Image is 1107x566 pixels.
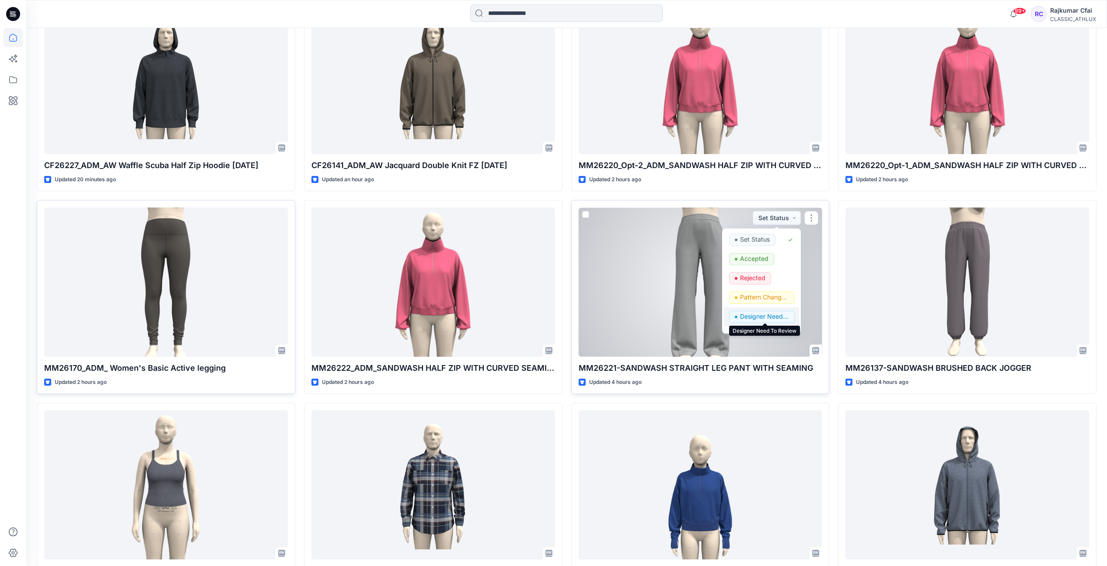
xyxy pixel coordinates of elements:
p: Accepted [740,253,768,264]
div: CLASSIC_ATHLUX [1050,16,1096,22]
a: MM26220_Opt-2_ADM_SANDWASH HALF ZIP WITH CURVED SEAMING OPT-2 [579,5,822,154]
p: MM26137-SANDWASH BRUSHED BACK JOGGER [845,362,1089,374]
p: Designer Need To Review [740,311,789,322]
p: Rejected [740,272,765,284]
p: CF26141_ADM_AW Jacquard Double Knit FZ [DATE] [311,159,555,172]
p: Set Status [740,234,770,245]
div: RC [1031,6,1047,22]
span: 99+ [1013,7,1026,14]
a: MM26137-SANDWASH BRUSHED BACK JOGGER [845,207,1089,357]
p: Pattern Changes Requested [740,292,789,303]
a: MM26221-SANDWASH STRAIGHT LEG PANT WITH SEAMING [579,207,822,357]
a: CF26159-GE-INDIGO-YARN-DYE-PLAID-LS-SHIRT- [311,410,555,559]
p: Updated an hour ago [322,175,374,184]
a: CF26007_ADM_SOFT_WASH_TANK [44,410,288,559]
p: Updated 4 hours ago [856,378,908,387]
a: CF26227_ADM_AW Waffle Scuba Half Zip Hoodie 29SEP25 [44,5,288,154]
a: MM26222_ADM_SANDWASH HALF ZIP WITH CURVED SEAMING [311,207,555,357]
p: Updated 2 hours ago [589,175,641,184]
a: MM26170_ADM_ Women's Basic Active legging [44,207,288,357]
div: Rajkumar Cfai [1050,5,1096,16]
p: Updated 4 hours ago [589,378,642,387]
a: MM26220_Opt-1_ADM_SANDWASH HALF ZIP WITH CURVED SEAMING OPT-1 [845,5,1089,154]
p: MM26220_Opt-1_ADM_SANDWASH HALF ZIP WITH CURVED SEAMING OPT-1 [845,159,1089,172]
p: MM26170_ADM_ Women's Basic Active legging [44,362,288,374]
p: Dropped \ Not proceeding [740,330,789,341]
p: MM26221-SANDWASH STRAIGHT LEG PANT WITH SEAMING [579,362,822,374]
a: CF26141_ADM_AW Jacquard Double Knit FZ 29SEP25 [311,5,555,154]
p: Updated 2 hours ago [322,378,374,387]
p: Updated 20 minutes ago [55,175,116,184]
p: Updated 2 hours ago [856,175,908,184]
a: MM26044- GIRLS SANDWASH QUARTER ZIP- WITH RIB TRIM [579,410,822,559]
p: Updated 2 hours ago [55,378,107,387]
p: CF26227_ADM_AW Waffle Scuba Half Zip Hoodie [DATE] [44,159,288,172]
p: MM26222_ADM_SANDWASH HALF ZIP WITH CURVED SEAMING [311,362,555,374]
a: CF26151_ADM_Pique Double Knit FZ [845,410,1089,559]
p: MM26220_Opt-2_ADM_SANDWASH HALF ZIP WITH CURVED SEAMING OPT-2 [579,159,822,172]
